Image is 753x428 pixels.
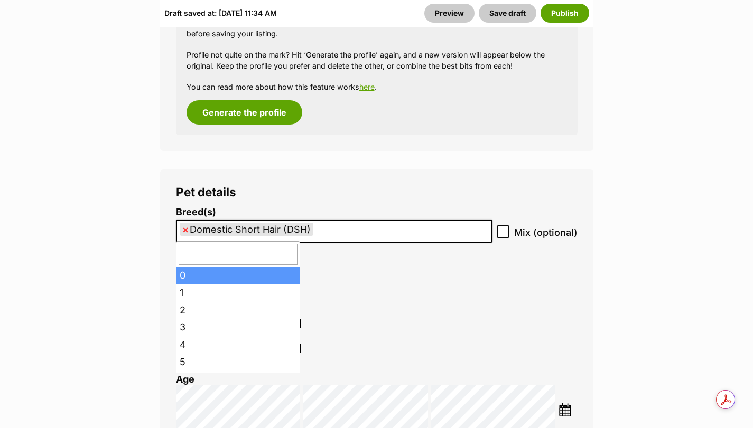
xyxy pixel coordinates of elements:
[176,302,300,319] li: 2
[176,336,300,354] li: 4
[424,4,475,23] a: Preview
[164,4,277,23] div: Draft saved at: [DATE] 11:34 AM
[182,223,189,236] span: ×
[359,82,375,91] a: here
[559,403,572,416] img: ...
[176,370,300,388] li: 6
[176,374,194,385] label: Age
[176,267,300,284] li: 0
[176,262,492,274] p: Domestic Short Hair (DSH)
[176,207,492,218] label: Breed(s)
[176,354,300,371] li: 5
[176,207,492,286] li: Breed display preview
[514,225,578,240] span: Mix (optional)
[176,319,300,336] li: 3
[176,185,236,199] span: Pet details
[541,4,589,23] button: Publish
[187,17,567,40] p: Once generated, Remember to delete your original dot points before saving your listing.
[187,81,567,92] p: You can read more about how this feature works .
[187,49,567,72] p: Profile not quite on the mark? Hit ‘Generate the profile’ again, and a new version will appear be...
[180,223,313,236] li: Domestic Short Hair (DSH)
[176,284,300,302] li: 1
[187,100,302,125] button: Generate the profile
[479,4,536,23] button: Save draft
